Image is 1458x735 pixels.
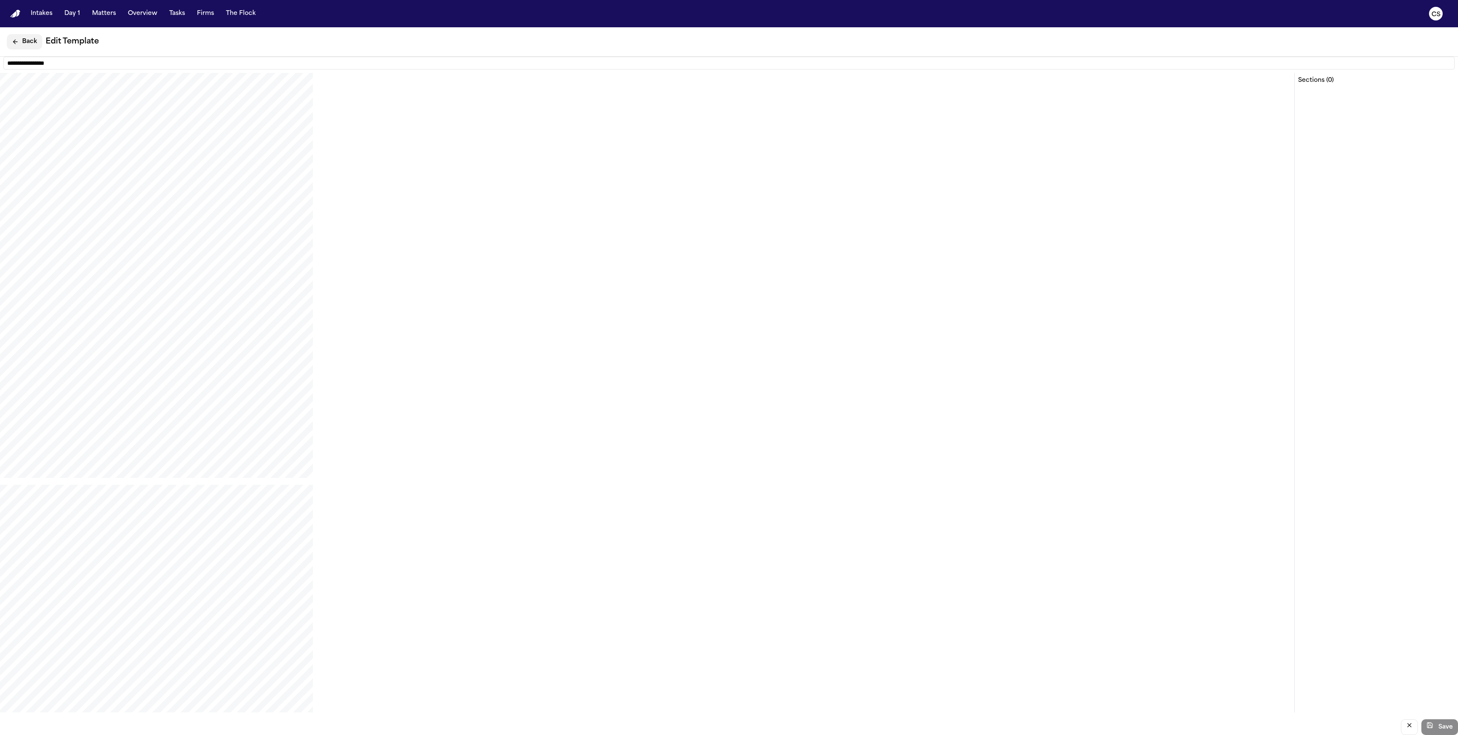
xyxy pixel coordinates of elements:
h2: Edit Template [46,36,99,48]
h4: Sections ( 0 ) [1298,76,1455,85]
button: cancel [1401,719,1418,735]
button: Intakes [27,6,56,21]
a: Home [10,10,20,18]
button: The Flock [223,6,259,21]
button: Back [7,34,42,49]
button: save template [1421,719,1458,735]
button: Overview [124,6,161,21]
img: Finch Logo [10,10,20,18]
button: Firms [194,6,217,21]
button: Tasks [166,6,188,21]
button: Matters [89,6,119,21]
button: Day 1 [61,6,84,21]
